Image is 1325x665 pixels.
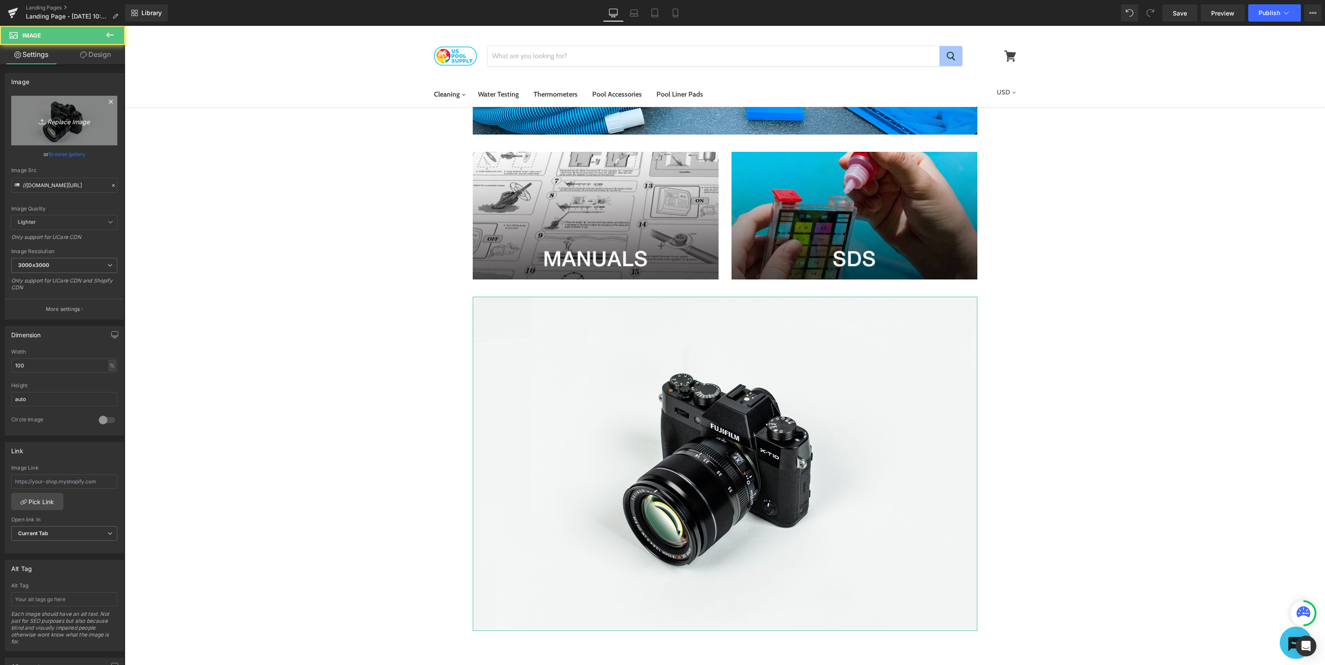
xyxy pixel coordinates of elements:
div: Height [11,383,117,389]
a: Tablet [644,4,665,22]
a: Pool Accessories [461,60,524,78]
input: Your alt tags go here [11,592,117,606]
div: Open Intercom Messenger [1296,636,1316,656]
span: Landing Page - [DATE] 10:41:49 [26,13,109,20]
b: 3000x3000 [18,262,49,268]
i: Replace Image [30,115,99,126]
a: Pick Link [11,493,63,510]
a: Design [64,45,127,64]
button: More settings [5,299,123,319]
a: Desktop [603,4,624,22]
input: https://your-shop.myshopify.com [11,474,117,489]
button: Search [815,20,838,40]
div: Image Resolution [11,248,117,254]
span: Save [1173,9,1187,18]
div: Only support for UCare CDN [11,234,117,246]
div: Alt Tag [11,583,117,589]
a: Pool Liner Pads [525,60,585,78]
nav: Desktop navigation [298,56,902,81]
button: Redo [1142,4,1159,22]
div: Circle Image [11,416,90,425]
a: Landing Pages [26,4,125,11]
a: New Library [125,4,168,22]
button: More [1304,4,1322,22]
button: Publish [1248,4,1301,22]
ul: Categories [303,56,585,81]
a: Browse gallery [49,147,85,162]
div: Image Src [11,167,117,173]
span: Preview [1211,9,1234,18]
a: Mobile [665,4,686,22]
div: Width [11,349,117,355]
div: Only support for UCare CDN and Shopify CDN [11,277,117,297]
input: auto [11,392,117,406]
input: Link [11,178,117,193]
div: Open link In [11,517,117,523]
select: Change your currency [868,60,894,74]
div: Link [11,442,23,455]
a: Cleaning [303,60,345,78]
div: Image Quality [11,206,117,212]
a: Thermometers [402,60,459,78]
a: Laptop [624,4,644,22]
button: Undo [1121,4,1138,22]
input: auto [11,358,117,373]
div: Each image should have an alt text. Not just for SEO purposes but also because blind and visually... [11,611,117,651]
span: Publish [1259,9,1280,16]
p: More settings [46,305,80,313]
div: % [108,360,116,371]
div: or [11,150,117,159]
span: Library [141,9,162,17]
input: Search [363,20,815,40]
div: Image [11,73,29,85]
div: Image Link [11,465,117,471]
span: Image [22,32,41,39]
a: Water Testing [347,60,401,78]
div: Dimension [11,326,41,339]
div: Alt Tag [11,560,32,572]
b: Current Tab [18,530,49,536]
b: Lighter [18,219,36,225]
a: Preview [1201,4,1245,22]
